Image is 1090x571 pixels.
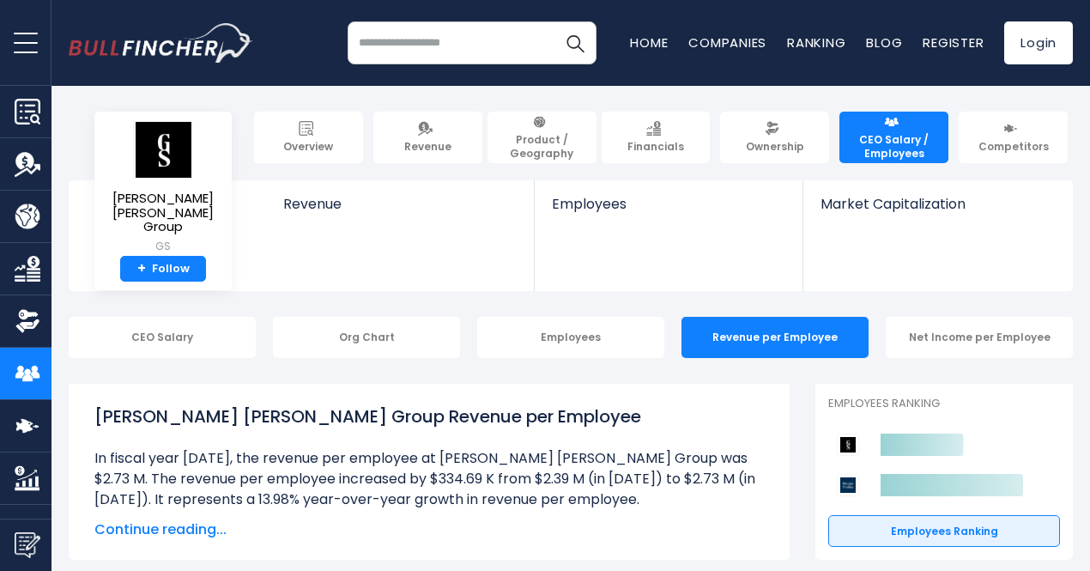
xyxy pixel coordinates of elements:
[137,261,146,276] strong: +
[602,112,711,163] a: Financials
[552,196,784,212] span: Employees
[688,33,766,52] a: Companies
[404,140,451,154] span: Revenue
[69,23,253,63] a: Go to homepage
[978,140,1049,154] span: Competitors
[746,140,804,154] span: Ownership
[554,21,596,64] button: Search
[837,434,859,456] img: Goldman Sachs Group competitors logo
[886,317,1073,358] div: Net Income per Employee
[107,120,219,256] a: [PERSON_NAME] [PERSON_NAME] Group GS
[94,404,764,429] h1: [PERSON_NAME] [PERSON_NAME] Group Revenue per Employee
[69,23,253,63] img: bullfincher logo
[923,33,984,52] a: Register
[273,317,460,358] div: Org Chart
[803,180,1071,241] a: Market Capitalization
[94,519,764,540] span: Continue reading...
[477,317,664,358] div: Employees
[283,140,333,154] span: Overview
[254,112,363,163] a: Overview
[94,448,764,510] li: In fiscal year [DATE], the revenue per employee at [PERSON_NAME] [PERSON_NAME] Group was $2.73 M....
[837,474,859,496] img: Morgan Stanley competitors logo
[720,112,829,163] a: Ownership
[866,33,902,52] a: Blog
[266,180,535,241] a: Revenue
[828,397,1060,411] p: Employees Ranking
[283,196,518,212] span: Revenue
[15,308,40,334] img: Ownership
[487,112,596,163] a: Product / Geography
[681,317,869,358] div: Revenue per Employee
[959,112,1068,163] a: Competitors
[69,317,256,358] div: CEO Salary
[495,133,589,160] span: Product / Geography
[1004,21,1073,64] a: Login
[108,239,218,254] small: GS
[627,140,684,154] span: Financials
[108,191,218,234] span: [PERSON_NAME] [PERSON_NAME] Group
[630,33,668,52] a: Home
[847,133,941,160] span: CEO Salary / Employees
[373,112,482,163] a: Revenue
[787,33,845,52] a: Ranking
[828,515,1060,548] a: Employees Ranking
[839,112,948,163] a: CEO Salary / Employees
[821,196,1054,212] span: Market Capitalization
[120,256,206,282] a: +Follow
[535,180,802,241] a: Employees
